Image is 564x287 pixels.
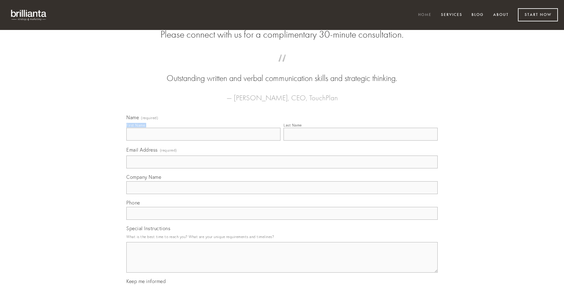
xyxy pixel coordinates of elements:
[468,10,488,20] a: Blog
[437,10,466,20] a: Services
[284,123,302,127] div: Last Name
[136,61,428,84] blockquote: Outstanding written and verbal communication skills and strategic thinking.
[126,225,170,231] span: Special Instructions
[414,10,436,20] a: Home
[136,61,428,72] span: “
[126,174,161,180] span: Company Name
[518,8,558,21] a: Start Now
[126,147,158,153] span: Email Address
[126,200,140,206] span: Phone
[136,84,428,104] figcaption: — [PERSON_NAME], CEO, TouchPlan
[489,10,513,20] a: About
[126,278,166,284] span: Keep me informed
[6,6,52,24] img: brillianta - research, strategy, marketing
[141,116,158,120] span: (required)
[160,146,177,154] span: (required)
[126,114,139,120] span: Name
[126,233,438,241] p: What is the best time to reach you? What are your unique requirements and timelines?
[126,29,438,40] h2: Please connect with us for a complimentary 30-minute consultation.
[126,123,145,127] div: First Name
